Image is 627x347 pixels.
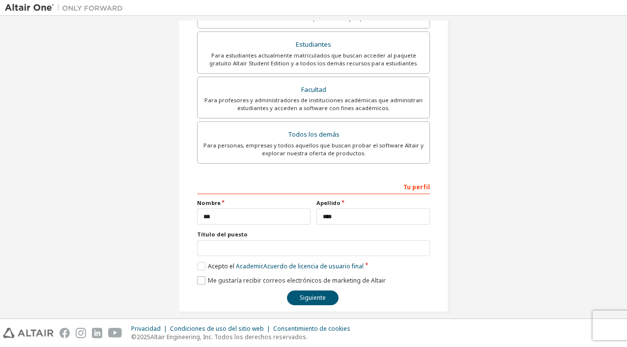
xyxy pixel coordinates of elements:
[59,328,70,338] img: facebook.svg
[3,328,54,338] img: altair_logo.svg
[131,333,356,341] p: © 2025 Altair Engineering, Inc. Todos los derechos reservados.
[203,52,424,67] div: Para estudiantes actualmente matriculados que buscan acceder al paquete gratuito Altair Student E...
[76,328,86,338] img: instagram.svg
[203,38,424,52] div: Estudiantes
[5,3,128,13] img: Altair Uno
[273,325,356,333] div: Consentimiento de cookies
[203,96,424,112] div: Para profesores y administradores de instituciones académicas que administran estudiantes y acced...
[203,83,424,97] div: Facultad
[197,199,311,207] label: Nombre
[287,290,339,305] button: Siguiente
[203,128,424,142] div: Todos los demás
[197,178,430,194] div: Tu perfil
[316,199,430,207] label: Apellido
[236,262,364,270] a: Academic Acuerdo de licencia de usuario final
[108,328,122,338] img: youtube.svg
[197,262,364,270] label: Acepto el
[197,231,430,238] label: Título del puesto
[131,325,170,333] div: Privacidad
[92,328,102,338] img: linkedin.svg
[203,142,424,157] div: Para personas, empresas y todos aquellos que buscan probar el software Altair y explorar nuestra ...
[197,276,386,285] label: Me gustaría recibir correos electrónicos de marketing de Altair
[170,325,273,333] div: Condiciones de uso del sitio web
